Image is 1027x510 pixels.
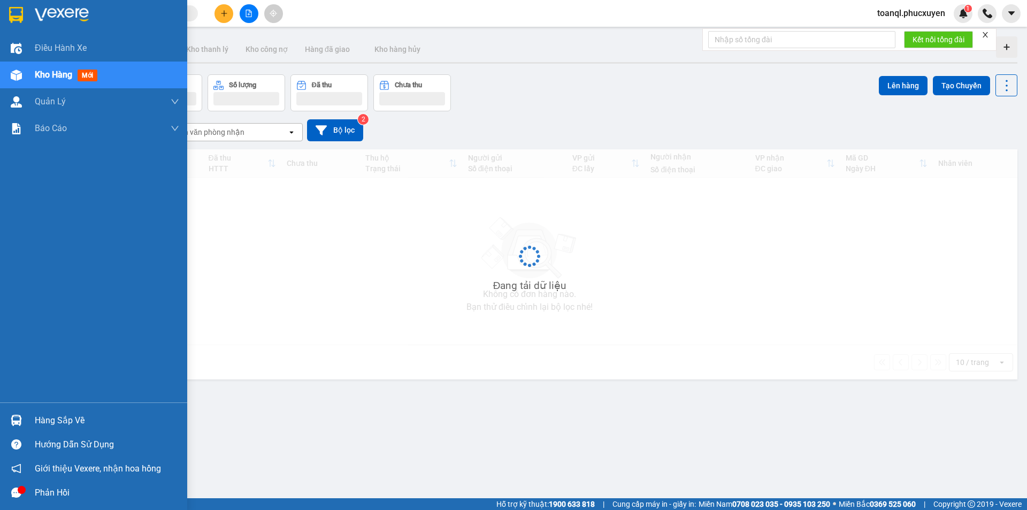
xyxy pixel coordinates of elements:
[870,500,916,508] strong: 0369 525 060
[270,10,277,17] span: aim
[11,96,22,108] img: warehouse-icon
[968,500,975,508] span: copyright
[35,95,66,108] span: Quản Lý
[11,415,22,426] img: warehouse-icon
[374,45,420,54] span: Kho hàng hủy
[904,31,973,48] button: Kết nối tổng đài
[358,114,369,125] sup: 2
[913,34,964,45] span: Kết nối tổng đài
[307,119,363,141] button: Bộ lọc
[924,498,925,510] span: |
[296,36,358,62] button: Hàng đã giao
[229,81,256,89] div: Số lượng
[11,43,22,54] img: warehouse-icon
[11,463,21,474] span: notification
[214,4,233,23] button: plus
[966,5,970,12] span: 1
[373,74,451,111] button: Chưa thu
[496,498,595,510] span: Hỗ trợ kỹ thuật:
[178,36,237,62] button: Kho thanh lý
[879,76,928,95] button: Lên hàng
[11,488,21,498] span: message
[708,31,895,48] input: Nhập số tổng đài
[869,6,954,20] span: toanql.phucxuyen
[171,97,179,106] span: down
[612,498,696,510] span: Cung cấp máy in - giấy in:
[35,485,179,501] div: Phản hồi
[839,498,916,510] span: Miền Bắc
[35,70,72,80] span: Kho hàng
[11,123,22,134] img: solution-icon
[493,278,566,294] div: Đang tải dữ liệu
[35,462,161,475] span: Giới thiệu Vexere, nhận hoa hồng
[1007,9,1016,18] span: caret-down
[732,500,830,508] strong: 0708 023 035 - 0935 103 250
[171,127,244,138] div: Chọn văn phòng nhận
[264,4,283,23] button: aim
[933,76,990,95] button: Tạo Chuyến
[982,31,989,39] span: close
[237,36,296,62] button: Kho công nợ
[11,439,21,450] span: question-circle
[996,36,1017,58] div: Tạo kho hàng mới
[964,5,972,12] sup: 1
[959,9,968,18] img: icon-new-feature
[171,124,179,133] span: down
[395,81,422,89] div: Chưa thu
[11,70,22,81] img: warehouse-icon
[220,10,228,17] span: plus
[833,502,836,506] span: ⚪️
[35,121,67,135] span: Báo cáo
[78,70,97,81] span: mới
[290,74,368,111] button: Đã thu
[312,81,332,89] div: Đã thu
[287,128,296,136] svg: open
[35,437,179,453] div: Hướng dẫn sử dụng
[699,498,830,510] span: Miền Nam
[983,9,992,18] img: phone-icon
[35,41,87,55] span: Điều hành xe
[9,7,23,23] img: logo-vxr
[35,413,179,429] div: Hàng sắp về
[208,74,285,111] button: Số lượng
[245,10,252,17] span: file-add
[240,4,258,23] button: file-add
[603,498,604,510] span: |
[549,500,595,508] strong: 1900 633 818
[1002,4,1021,23] button: caret-down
